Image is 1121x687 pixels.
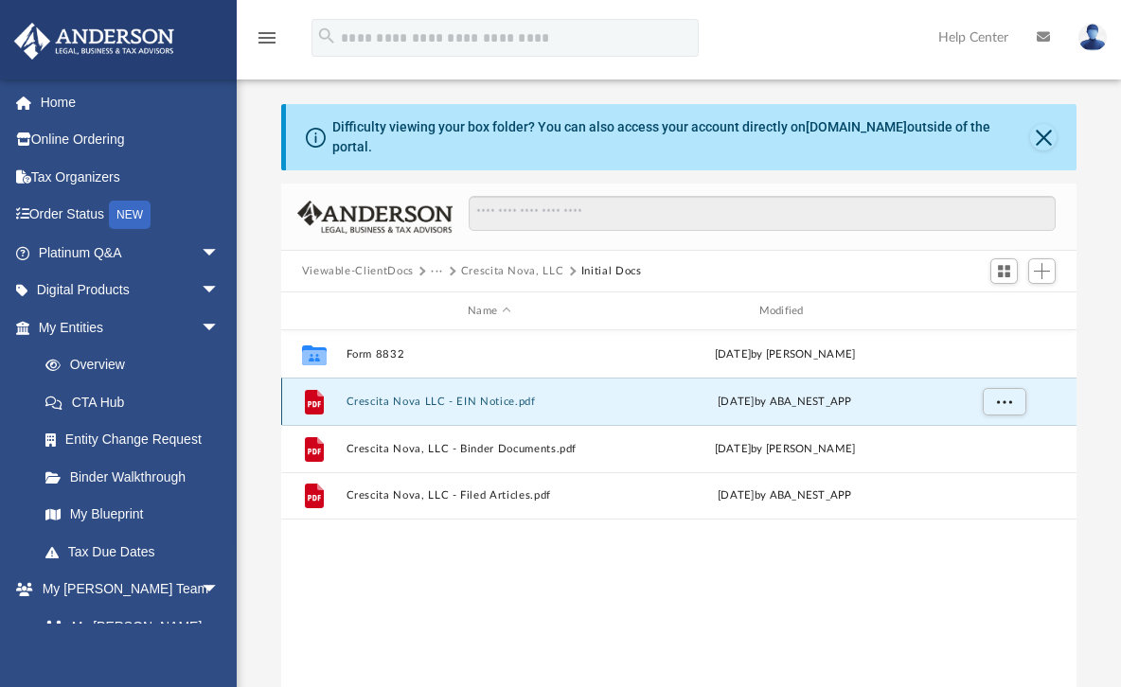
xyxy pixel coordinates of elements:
[27,496,239,534] a: My Blueprint
[346,396,632,408] button: Crescita Nova LLC - EIN Notice.pdf
[346,489,632,502] button: Crescita Nova, LLC - Filed Articles.pdf
[469,196,1056,232] input: Search files and folders
[1078,24,1107,51] img: User Pic
[256,26,278,49] i: menu
[201,234,239,273] span: arrow_drop_down
[346,348,632,361] button: Form 8832
[13,121,248,159] a: Online Ordering
[806,119,907,134] a: [DOMAIN_NAME]
[718,396,755,407] span: [DATE]
[714,349,751,360] span: [DATE]
[9,23,180,60] img: Anderson Advisors Platinum Portal
[641,441,928,458] div: by [PERSON_NAME]
[1030,124,1057,150] button: Close
[109,201,151,229] div: NEW
[13,83,248,121] a: Home
[13,196,248,235] a: Order StatusNEW
[990,258,1019,285] button: Switch to Grid View
[461,263,564,280] button: Crescita Nova, LLC
[714,444,751,454] span: [DATE]
[13,272,248,309] a: Digital Productsarrow_drop_down
[27,421,248,459] a: Entity Change Request
[431,263,443,280] button: ···
[641,303,929,320] div: Modified
[1028,258,1057,285] button: Add
[346,443,632,455] button: Crescita Nova, LLC - Binder Documents.pdf
[13,308,248,346] a: My Entitiesarrow_drop_down
[27,458,248,496] a: Binder Walkthrough
[27,383,248,421] a: CTA Hub
[27,608,229,668] a: My [PERSON_NAME] Team
[302,263,414,280] button: Viewable-ClientDocs
[641,394,928,411] div: by ABA_NEST_APP
[982,388,1025,416] button: More options
[316,26,337,46] i: search
[13,158,248,196] a: Tax Organizers
[201,272,239,310] span: arrow_drop_down
[13,571,239,608] a: My [PERSON_NAME] Teamarrow_drop_down
[201,571,239,609] span: arrow_drop_down
[201,308,239,347] span: arrow_drop_down
[641,487,928,504] div: by ABA_NEST_APP
[256,36,278,49] a: menu
[345,303,632,320] div: Name
[641,346,928,363] div: by [PERSON_NAME]
[332,117,1031,157] div: Difficulty viewing your box folder? You can also access your account directly on outside of the p...
[27,533,248,571] a: Tax Due Dates
[289,303,336,320] div: id
[581,263,642,280] button: Initial Docs
[13,234,248,272] a: Platinum Q&Aarrow_drop_down
[936,303,1069,320] div: id
[27,346,248,384] a: Overview
[718,490,755,501] span: [DATE]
